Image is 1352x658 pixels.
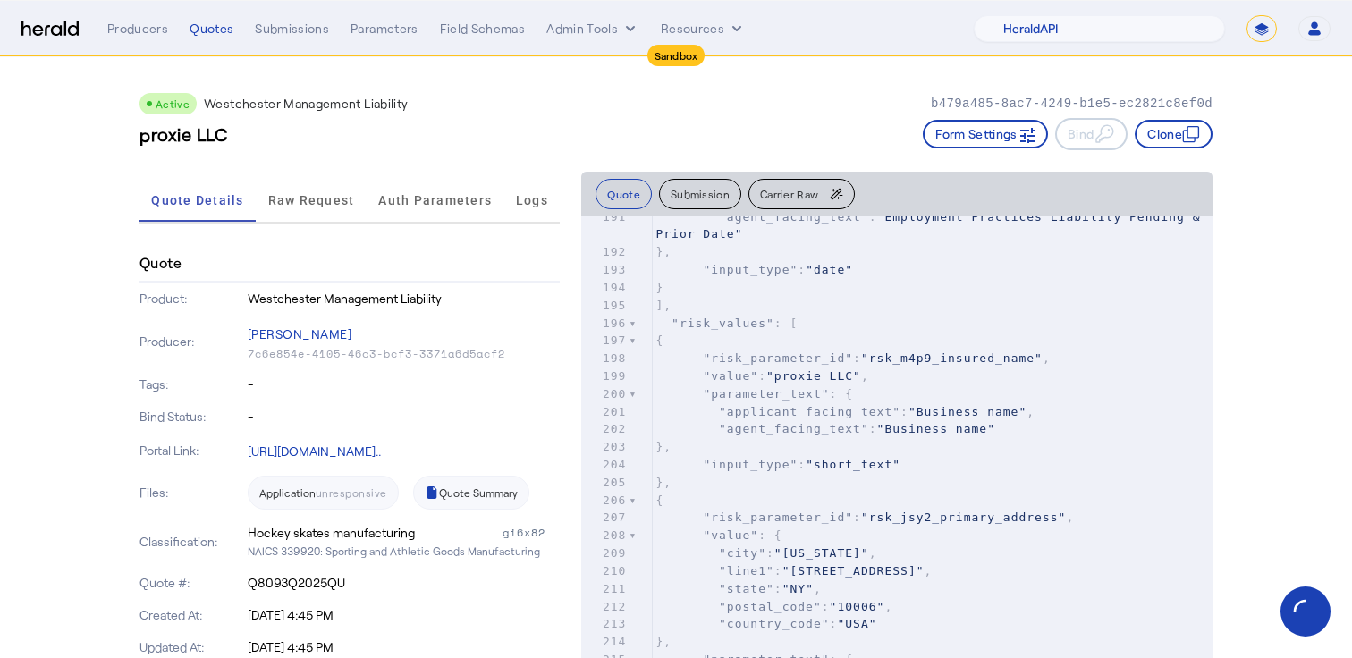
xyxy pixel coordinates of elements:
[719,564,774,578] span: "line1"
[719,210,869,224] span: "agent_facing_text"
[655,564,932,578] span: : ,
[581,544,629,562] div: 209
[655,316,798,330] span: : [
[581,633,629,651] div: 214
[248,408,561,426] p: -
[655,635,672,648] span: },
[268,194,355,207] span: Raw Request
[655,617,876,630] span: :
[581,527,629,544] div: 208
[21,21,79,38] img: Herald Logo
[156,97,190,110] span: Active
[1055,118,1128,150] button: Bind
[655,299,672,312] span: ],
[760,189,818,199] span: Carrier Raw
[655,387,853,401] span: : {
[655,405,1035,418] span: : ,
[378,194,492,207] span: Auth Parameters
[351,20,418,38] div: Parameters
[581,438,629,456] div: 203
[655,263,853,276] span: :
[151,194,243,207] span: Quote Details
[719,600,822,613] span: "postal_code"
[581,261,629,279] div: 193
[931,95,1213,113] p: b479a485-8ac7-4249-b1e5-ec2821c8ef0d
[581,492,629,510] div: 206
[661,20,746,38] button: Resources dropdown menu
[581,367,629,385] div: 199
[581,598,629,616] div: 212
[655,476,672,489] span: },
[139,375,244,393] p: Tags:
[581,297,629,315] div: 195
[719,546,766,560] span: "city"
[719,582,774,595] span: "state"
[655,351,1050,365] span: : ,
[139,533,244,551] p: Classification:
[248,375,561,393] p: -
[139,333,244,350] p: Producer:
[139,290,244,308] p: Product:
[248,347,561,361] p: 7c6e854e-4105-46c3-bcf3-3371a6d5acf2
[655,281,663,294] span: }
[139,574,244,592] p: Quote #:
[908,405,1027,418] span: "Business name"
[581,315,629,333] div: 196
[581,420,629,438] div: 202
[655,333,663,347] span: {
[596,179,652,209] button: Quote
[655,582,821,595] span: : ,
[861,351,1043,365] span: "rsk_m4p9_insured_name"
[719,405,900,418] span: "applicant_facing_text"
[782,564,925,578] span: "[STREET_ADDRESS]"
[581,580,629,598] div: 211
[516,194,548,207] span: Logs
[830,600,885,613] span: "10006"
[581,474,629,492] div: 205
[503,524,560,542] div: gi6x82
[655,422,995,435] span: :
[248,638,561,656] p: [DATE] 4:45 PM
[655,493,663,507] span: {
[139,606,244,624] p: Created At:
[255,20,329,38] div: Submissions
[190,20,233,38] div: Quotes
[248,606,561,624] p: [DATE] 4:45 PM
[581,509,629,527] div: 207
[703,510,853,524] span: "risk_parameter_id"
[655,458,900,471] span: :
[204,95,408,113] p: Westchester Management Liability
[703,458,798,471] span: "input_type"
[806,458,900,471] span: "short_text"
[782,582,814,595] span: "NY"
[139,484,244,502] p: Files:
[248,542,561,560] p: NAICS 339920: Sporting and Athletic Goods Manufacturing
[248,443,381,459] a: [URL][DOMAIN_NAME]..
[581,615,629,633] div: 213
[581,385,629,403] div: 200
[139,638,244,656] p: Updated At:
[139,122,227,147] h3: proxie LLC
[248,524,415,542] div: Hockey skates manufacturing
[655,600,892,613] span: : ,
[581,208,629,226] div: 191
[413,476,529,510] a: Quote Summary
[703,387,829,401] span: "parameter_text"
[581,456,629,474] div: 204
[248,322,561,347] p: [PERSON_NAME]
[581,562,629,580] div: 210
[837,617,876,630] span: "USA"
[655,440,672,453] span: },
[703,263,798,276] span: "input_type"
[107,20,168,38] div: Producers
[139,442,244,460] p: Portal Link:
[703,528,758,542] span: "value"
[703,369,758,383] span: "value"
[748,179,855,209] button: Carrier Raw
[766,369,861,383] span: "proxie LLC"
[647,45,706,66] div: Sandbox
[655,546,876,560] span: : ,
[248,290,561,308] p: Westchester Management Liability
[581,243,629,261] div: 192
[655,528,782,542] span: : {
